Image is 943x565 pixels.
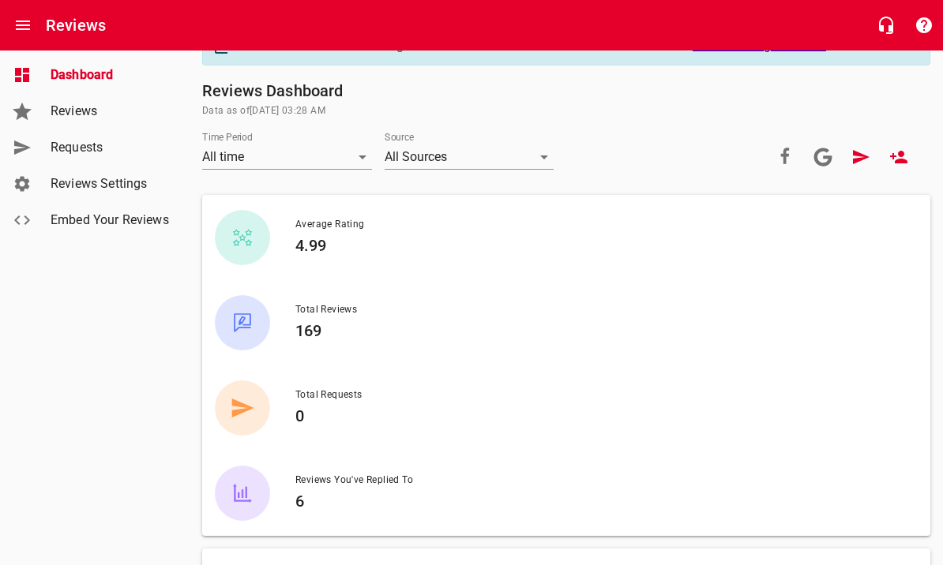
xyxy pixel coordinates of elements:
span: Reviews Settings [51,174,171,193]
div: All Sources [385,144,554,170]
h6: 4.99 [295,233,905,258]
div: All time [202,144,372,170]
span: Average Rating [295,217,905,233]
h6: Reviews Dashboard [202,78,930,103]
button: Support Portal [905,6,943,44]
h6: 0 [295,403,905,428]
span: Reviews [51,102,171,121]
a: New User [880,138,918,176]
label: Source [385,133,414,142]
a: Connect your Facebook account [766,138,804,176]
span: Reviews You've Replied To [295,473,905,488]
h6: 169 [295,318,905,343]
a: Connect your Google account [804,138,842,176]
span: Embed Your Reviews [51,211,171,230]
a: Request Review [842,138,880,176]
button: Live Chat [867,6,905,44]
span: Data as of [DATE] 03:28 AM [202,103,930,119]
label: Time Period [202,133,253,142]
span: Total Requests [295,387,905,403]
span: Requests [51,138,171,157]
h6: Reviews [46,13,106,38]
span: Total Reviews [295,302,905,318]
button: Open drawer [4,6,42,44]
span: Dashboard [51,65,171,84]
h6: 6 [295,488,905,514]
